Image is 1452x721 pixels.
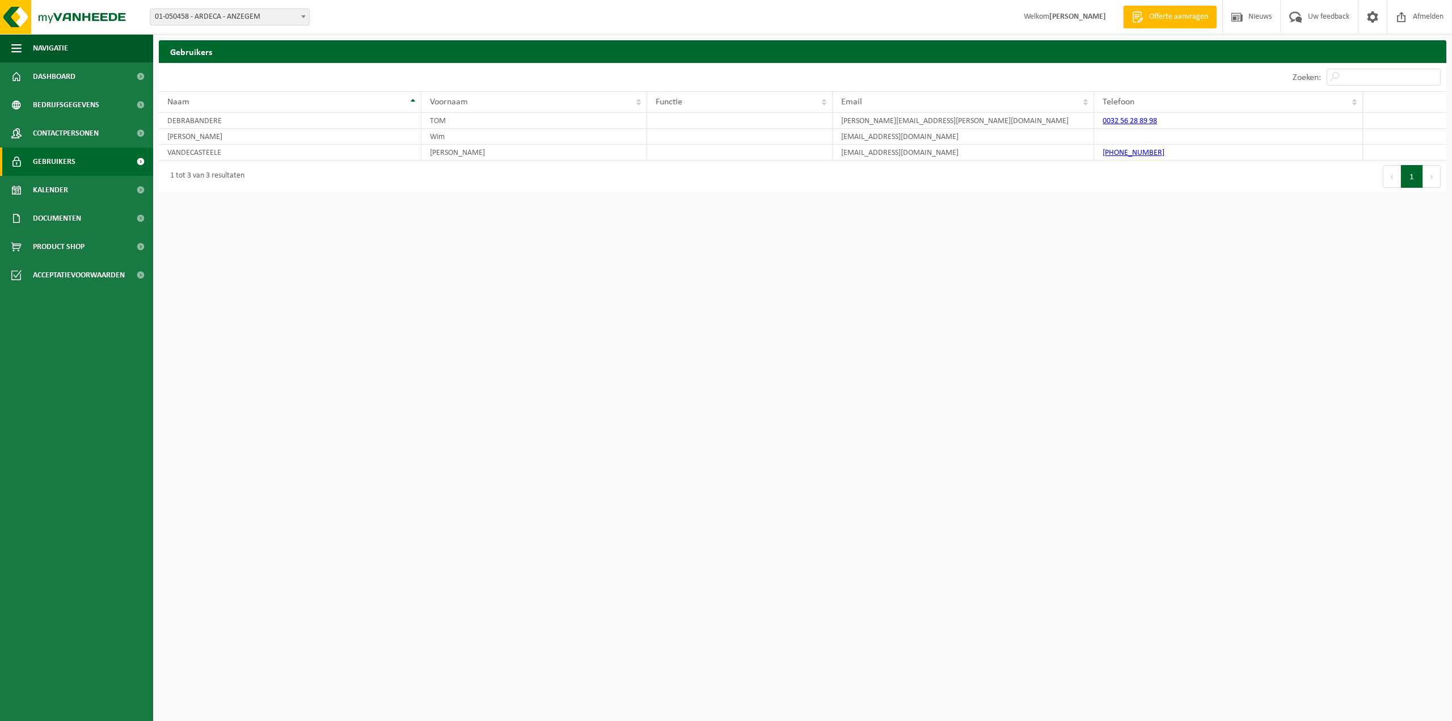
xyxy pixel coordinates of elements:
a: [PHONE_NUMBER] [1103,149,1164,157]
td: [EMAIL_ADDRESS][DOMAIN_NAME] [833,129,1095,145]
td: [PERSON_NAME] [421,145,647,161]
span: Email [841,98,862,107]
button: 1 [1401,165,1423,188]
td: Wim [421,129,647,145]
span: Telefoon [1103,98,1134,107]
span: Documenten [33,204,81,233]
label: Zoeken: [1293,73,1321,82]
span: Gebruikers [33,147,75,176]
td: [PERSON_NAME][EMAIL_ADDRESS][PERSON_NAME][DOMAIN_NAME] [833,113,1095,129]
div: 1 tot 3 van 3 resultaten [164,166,244,187]
span: Product Shop [33,233,85,261]
span: 01-050458 - ARDECA - ANZEGEM [150,9,310,26]
td: [PERSON_NAME] [159,129,421,145]
span: Navigatie [33,34,68,62]
button: Previous [1383,165,1401,188]
strong: [PERSON_NAME] [1049,12,1106,21]
td: [EMAIL_ADDRESS][DOMAIN_NAME] [833,145,1095,161]
span: Functie [656,98,682,107]
td: TOM [421,113,647,129]
span: Kalender [33,176,68,204]
button: Next [1423,165,1441,188]
a: 0032 56 28 89 98 [1103,117,1157,125]
td: VANDECASTEELE [159,145,421,161]
span: Bedrijfsgegevens [33,91,99,119]
span: Acceptatievoorwaarden [33,261,125,289]
span: Dashboard [33,62,75,91]
a: Offerte aanvragen [1123,6,1217,28]
span: 01-050458 - ARDECA - ANZEGEM [150,9,309,25]
td: DEBRABANDERE [159,113,421,129]
span: Naam [167,98,189,107]
span: Offerte aanvragen [1146,11,1211,23]
h2: Gebruikers [159,40,1446,62]
span: Voornaam [430,98,468,107]
span: Contactpersonen [33,119,99,147]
